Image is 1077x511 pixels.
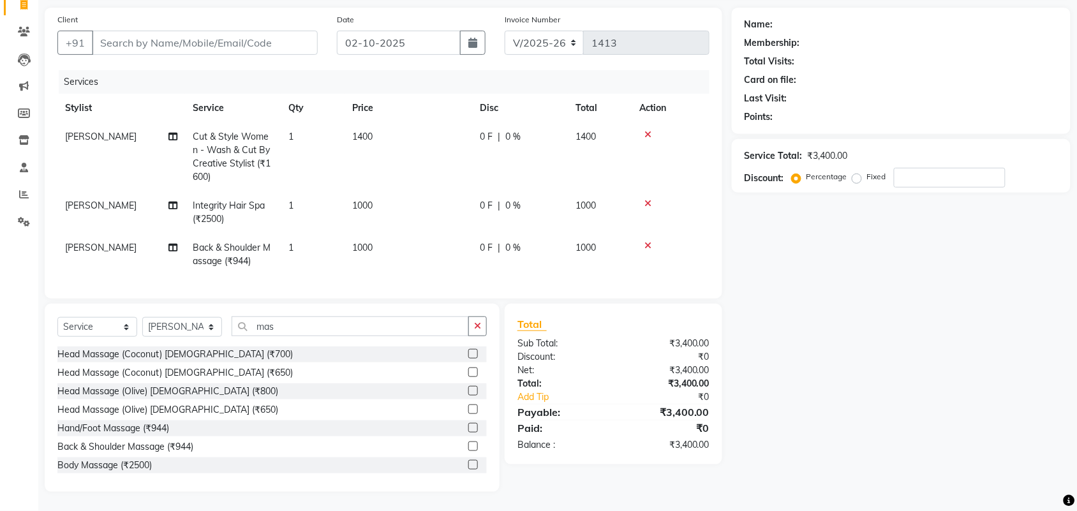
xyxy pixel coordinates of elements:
div: Paid: [508,420,614,436]
div: Points: [745,110,773,124]
span: 1000 [576,242,596,253]
th: Action [632,94,709,122]
label: Date [337,14,354,26]
div: Head Massage (Coconut) [DEMOGRAPHIC_DATA] (₹700) [57,348,293,361]
span: 1000 [352,200,373,211]
div: Name: [745,18,773,31]
span: 1000 [576,200,596,211]
span: Back & Shoulder Massage (₹944) [193,242,271,267]
div: Total: [508,377,614,390]
span: 0 % [505,241,521,255]
a: Add Tip [508,390,631,404]
div: Head Massage (Coconut) [DEMOGRAPHIC_DATA] (₹650) [57,366,293,380]
span: [PERSON_NAME] [65,200,137,211]
button: +91 [57,31,93,55]
th: Price [345,94,472,122]
div: Sub Total: [508,337,614,350]
input: Search by Name/Mobile/Email/Code [92,31,318,55]
div: ₹0 [613,350,719,364]
span: 1 [288,200,293,211]
div: Back & Shoulder Massage (₹944) [57,440,193,454]
div: Head Massage (Olive) [DEMOGRAPHIC_DATA] (₹800) [57,385,278,398]
div: Service Total: [745,149,803,163]
div: Services [59,70,719,94]
div: ₹3,400.00 [613,377,719,390]
span: [PERSON_NAME] [65,131,137,142]
div: Hand/Foot Massage (₹944) [57,422,169,435]
th: Stylist [57,94,185,122]
label: Fixed [867,171,886,182]
th: Total [568,94,632,122]
span: 1 [288,242,293,253]
div: ₹3,400.00 [613,364,719,377]
span: 0 F [480,241,493,255]
span: 0 % [505,199,521,212]
div: Total Visits: [745,55,795,68]
span: Cut & Style Women - Wash & Cut By Creative Stylist (₹1600) [193,131,271,182]
span: | [498,199,500,212]
div: Net: [508,364,614,377]
label: Invoice Number [505,14,560,26]
div: ₹3,400.00 [808,149,848,163]
div: Discount: [508,350,614,364]
div: Last Visit: [745,92,787,105]
span: 1 [288,131,293,142]
label: Client [57,14,78,26]
div: ₹3,400.00 [613,404,719,420]
th: Disc [472,94,568,122]
div: Discount: [745,172,784,185]
div: Body Massage (₹2500) [57,459,152,472]
div: Balance : [508,438,614,452]
th: Service [185,94,281,122]
span: | [498,241,500,255]
div: ₹0 [631,390,719,404]
span: [PERSON_NAME] [65,242,137,253]
input: Search or Scan [232,316,469,336]
span: | [498,130,500,144]
span: 0 % [505,130,521,144]
span: Total [517,318,547,331]
div: ₹3,400.00 [613,438,719,452]
div: Membership: [745,36,800,50]
span: 1400 [352,131,373,142]
div: ₹3,400.00 [613,337,719,350]
th: Qty [281,94,345,122]
span: Integrity Hair Spa (₹2500) [193,200,265,225]
div: Card on file: [745,73,797,87]
div: Payable: [508,404,614,420]
div: Head Massage (Olive) [DEMOGRAPHIC_DATA] (₹650) [57,403,278,417]
span: 1400 [576,131,596,142]
span: 0 F [480,130,493,144]
label: Percentage [806,171,847,182]
div: ₹0 [613,420,719,436]
span: 0 F [480,199,493,212]
span: 1000 [352,242,373,253]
